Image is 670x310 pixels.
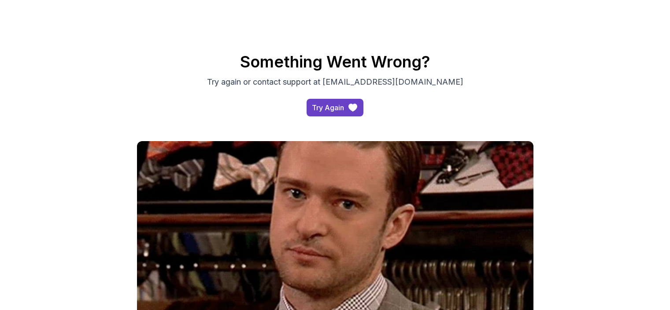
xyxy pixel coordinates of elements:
a: access-dashboard [307,99,363,116]
h2: Something Went Wrong? [27,53,644,71]
button: Try Again [307,99,363,116]
p: Try again or contact support at [EMAIL_ADDRESS][DOMAIN_NAME] [187,76,483,88]
div: Try Again [312,102,344,113]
